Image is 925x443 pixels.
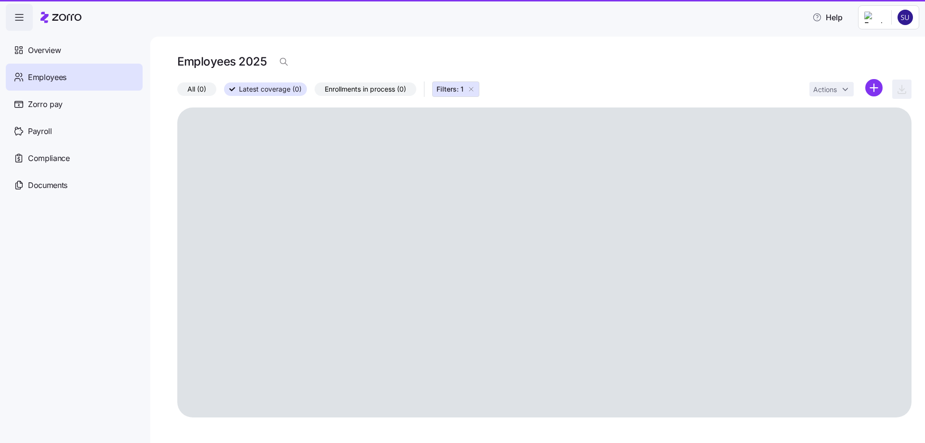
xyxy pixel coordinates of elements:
[177,54,266,69] h1: Employees 2025
[239,83,302,95] span: Latest coverage (0)
[809,82,854,96] button: Actions
[325,83,406,95] span: Enrollments in process (0)
[813,86,837,93] span: Actions
[864,12,884,23] img: Employer logo
[187,83,206,95] span: All (0)
[6,64,143,91] a: Employees
[6,37,143,64] a: Overview
[432,81,479,97] button: Filters: 1
[6,145,143,172] a: Compliance
[865,79,883,96] svg: add icon
[28,98,63,110] span: Zorro pay
[436,84,463,94] span: Filters: 1
[28,179,67,191] span: Documents
[6,118,143,145] a: Payroll
[28,152,70,164] span: Compliance
[28,125,52,137] span: Payroll
[6,91,143,118] a: Zorro pay
[898,10,913,25] img: ad8ebc2f43f7e861638c60665e15b6a2
[6,172,143,199] a: Documents
[28,44,61,56] span: Overview
[805,8,850,27] button: Help
[812,12,843,23] span: Help
[28,71,66,83] span: Employees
